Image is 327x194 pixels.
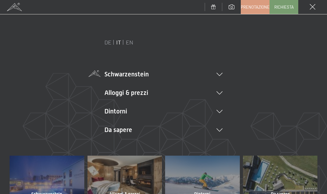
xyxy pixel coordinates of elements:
[126,39,133,46] a: EN
[270,0,298,14] a: Richiesta
[104,39,111,46] a: DE
[241,4,270,10] span: Prenotazione
[116,39,121,46] a: IT
[274,4,294,10] span: Richiesta
[241,0,269,14] a: Prenotazione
